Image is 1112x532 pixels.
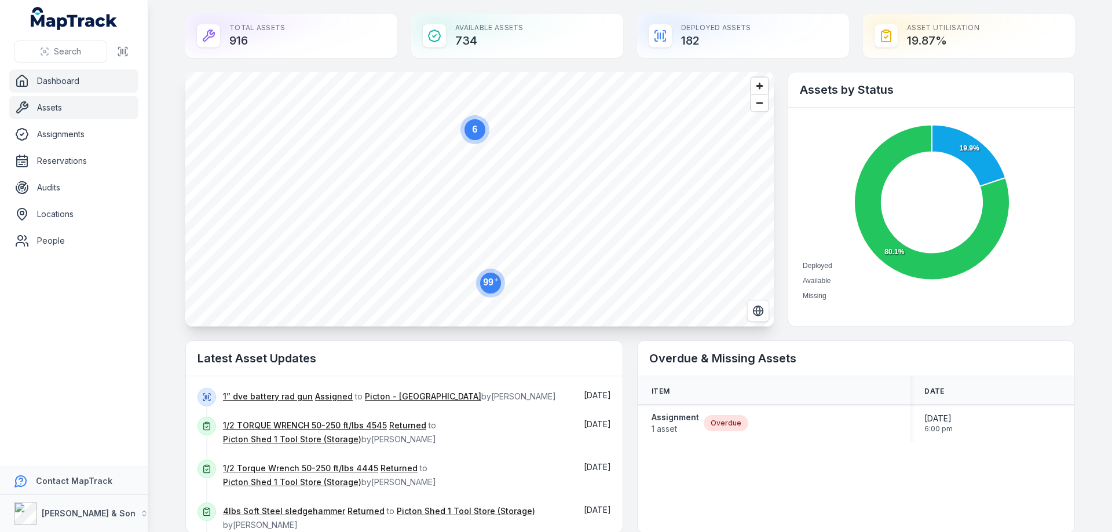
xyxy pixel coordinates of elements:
a: Reservations [9,149,138,173]
a: Returned [389,420,426,431]
a: 1/2 TORQUE WRENCH 50-250 ft/lbs 4545 [223,420,387,431]
button: Switch to Satellite View [747,300,769,322]
a: Assets [9,96,138,119]
span: to by [PERSON_NAME] [223,463,436,487]
button: Search [14,41,107,63]
a: Dashboard [9,69,138,93]
strong: Assignment [652,412,699,423]
a: People [9,229,138,252]
a: 1” dve battery rad gun [223,391,313,402]
a: 1/2 Torque Wrench 50-250 ft/lbs 4445 [223,463,378,474]
a: Returned [381,463,418,474]
a: Locations [9,203,138,226]
span: [DATE] [924,413,953,424]
strong: [PERSON_NAME] & Son [42,508,136,518]
a: Audits [9,176,138,199]
tspan: + [495,277,498,283]
span: to by [PERSON_NAME] [223,391,556,401]
time: 8/14/2025, 11:31:08 AM [584,390,611,400]
a: Returned [348,505,385,517]
span: [DATE] [584,462,611,472]
a: Assignments [9,123,138,146]
a: Picton Shed 1 Tool Store (Storage) [223,434,361,445]
span: Item [652,387,670,396]
a: Assigned [315,391,353,402]
h2: Assets by Status [800,82,1063,98]
time: 8/14/2025, 6:14:07 AM [584,419,611,429]
span: Deployed [803,262,832,270]
span: [DATE] [584,419,611,429]
h2: Overdue & Missing Assets [649,350,1063,366]
button: Zoom out [751,94,768,111]
span: Search [54,46,81,57]
div: Overdue [704,415,748,431]
a: Assignment1 asset [652,412,699,435]
a: Picton Shed 1 Tool Store (Storage) [397,505,535,517]
strong: Contact MapTrack [36,476,112,486]
span: Missing [803,292,826,300]
time: 8/14/2025, 6:12:54 AM [584,462,611,472]
text: 6 [473,124,478,134]
time: 8/13/2025, 6:00:00 PM [924,413,953,434]
span: 1 asset [652,423,699,435]
a: MapTrack [31,7,118,30]
text: 99 [483,277,498,287]
h2: Latest Asset Updates [197,350,611,366]
canvas: Map [185,72,774,326]
span: 6:00 pm [924,424,953,434]
span: [DATE] [584,505,611,515]
span: to by [PERSON_NAME] [223,420,436,444]
button: Zoom in [751,78,768,94]
span: Available [803,277,831,285]
span: Date [924,387,944,396]
a: Picton Shed 1 Tool Store (Storage) [223,476,361,488]
span: to by [PERSON_NAME] [223,506,535,530]
span: [DATE] [584,390,611,400]
a: 4lbs Soft Steel sledgehammer [223,505,345,517]
a: Picton - [GEOGRAPHIC_DATA] [365,391,481,402]
time: 8/14/2025, 6:12:03 AM [584,505,611,515]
